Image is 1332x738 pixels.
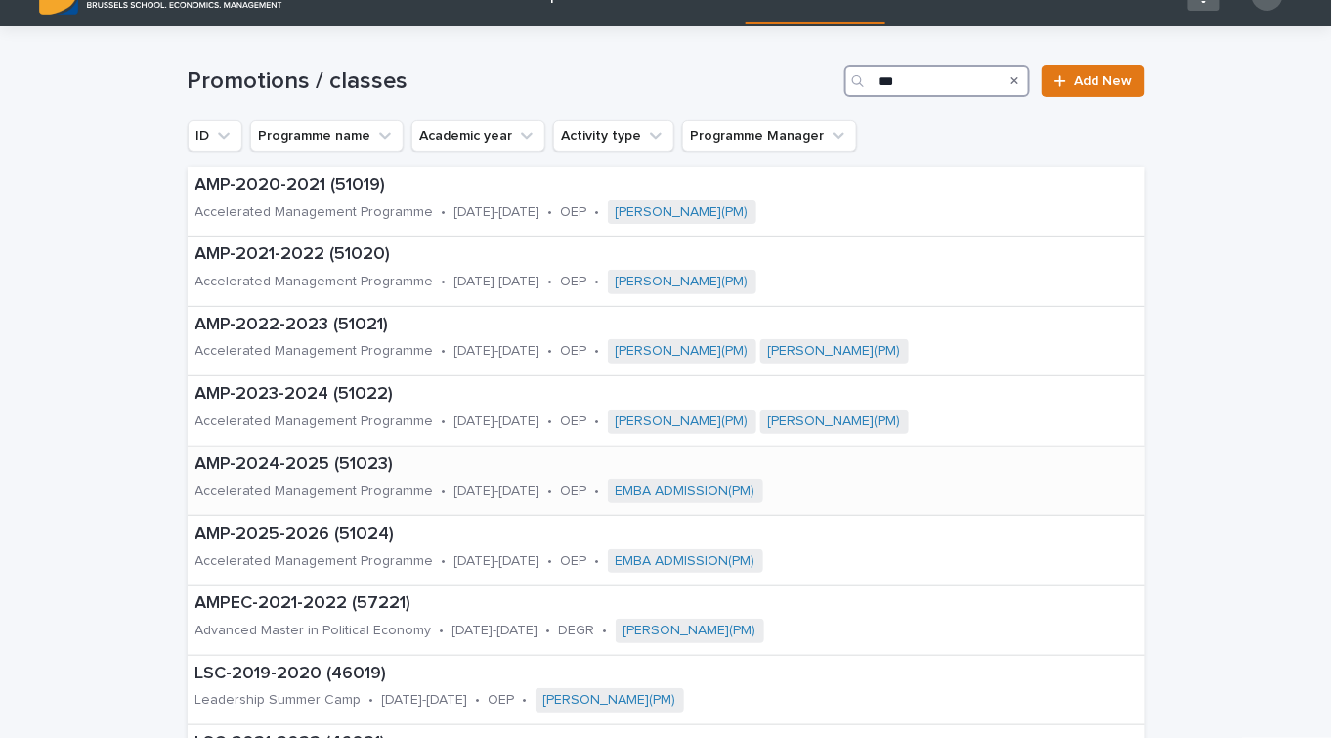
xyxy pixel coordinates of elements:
[442,553,447,570] p: •
[440,623,445,639] p: •
[442,204,447,221] p: •
[195,384,1111,406] p: AMP-2023-2024 (51022)
[548,274,553,290] p: •
[195,455,966,476] p: AMP-2024-2025 (51023)
[561,413,587,430] p: OEP
[454,343,540,360] p: [DATE]-[DATE]
[188,167,1145,237] a: AMP-2020-2021 (51019)Accelerated Management Programme•[DATE]-[DATE]•OEP•[PERSON_NAME](PM)
[561,274,587,290] p: OEP
[553,120,674,152] button: Activity type
[188,586,1145,655] a: AMPEC-2021-2022 (57221)Advanced Master in Political Economy•[DATE]-[DATE]•DEGR•[PERSON_NAME](PM)
[369,692,374,709] p: •
[623,623,756,639] a: [PERSON_NAME](PM)
[595,204,600,221] p: •
[195,343,434,360] p: Accelerated Management Programme
[442,274,447,290] p: •
[188,376,1145,446] a: AMP-2023-2024 (51022)Accelerated Management Programme•[DATE]-[DATE]•OEP•[PERSON_NAME](PM) [PERSON...
[548,343,553,360] p: •
[616,204,749,221] a: [PERSON_NAME](PM)
[682,120,857,152] button: Programme Manager
[188,516,1145,586] a: AMP-2025-2026 (51024)Accelerated Management Programme•[DATE]-[DATE]•OEP•EMBA ADMISSION(PM)
[195,274,434,290] p: Accelerated Management Programme
[188,656,1145,725] a: LSC-2019-2020 (46019)Leadership Summer Camp•[DATE]-[DATE]•OEP•[PERSON_NAME](PM)
[188,67,838,96] h1: Promotions / classes
[548,413,553,430] p: •
[195,483,434,499] p: Accelerated Management Programme
[561,483,587,499] p: OEP
[382,692,468,709] p: [DATE]-[DATE]
[616,553,755,570] a: EMBA ADMISSION(PM)
[195,553,434,570] p: Accelerated Management Programme
[546,623,551,639] p: •
[548,553,553,570] p: •
[188,120,242,152] button: ID
[195,315,1106,336] p: AMP-2022-2023 (51021)
[561,553,587,570] p: OEP
[188,447,1145,516] a: AMP-2024-2025 (51023)Accelerated Management Programme•[DATE]-[DATE]•OEP•EMBA ADMISSION(PM)
[454,553,540,570] p: [DATE]-[DATE]
[188,237,1145,306] a: AMP-2021-2022 (51020)Accelerated Management Programme•[DATE]-[DATE]•OEP•[PERSON_NAME](PM)
[195,524,967,545] p: AMP-2025-2026 (51024)
[195,204,434,221] p: Accelerated Management Programme
[411,120,545,152] button: Academic year
[603,623,608,639] p: •
[616,483,755,499] a: EMBA ADMISSION(PM)
[768,343,901,360] a: [PERSON_NAME](PM)
[454,274,540,290] p: [DATE]-[DATE]
[548,483,553,499] p: •
[452,623,538,639] p: [DATE]-[DATE]
[616,343,749,360] a: [PERSON_NAME](PM)
[476,692,481,709] p: •
[1042,65,1144,97] a: Add New
[454,204,540,221] p: [DATE]-[DATE]
[543,692,676,709] a: [PERSON_NAME](PM)
[454,483,540,499] p: [DATE]-[DATE]
[195,244,956,266] p: AMP-2021-2022 (51020)
[768,413,901,430] a: [PERSON_NAME](PM)
[548,204,553,221] p: •
[195,413,434,430] p: Accelerated Management Programme
[559,623,595,639] p: DEGR
[523,692,528,709] p: •
[616,413,749,430] a: [PERSON_NAME](PM)
[616,274,749,290] a: [PERSON_NAME](PM)
[595,553,600,570] p: •
[1075,74,1133,88] span: Add New
[195,175,951,196] p: AMP-2020-2021 (51019)
[595,343,600,360] p: •
[442,483,447,499] p: •
[250,120,404,152] button: Programme name
[844,65,1030,97] input: Search
[595,274,600,290] p: •
[454,413,540,430] p: [DATE]-[DATE]
[561,204,587,221] p: OEP
[595,413,600,430] p: •
[561,343,587,360] p: OEP
[188,307,1145,376] a: AMP-2022-2023 (51021)Accelerated Management Programme•[DATE]-[DATE]•OEP•[PERSON_NAME](PM) [PERSON...
[195,664,880,685] p: LSC-2019-2020 (46019)
[595,483,600,499] p: •
[442,343,447,360] p: •
[195,692,362,709] p: Leadership Summer Camp
[195,593,984,615] p: AMPEC-2021-2022 (57221)
[442,413,447,430] p: •
[195,623,432,639] p: Advanced Master in Political Economy
[489,692,515,709] p: OEP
